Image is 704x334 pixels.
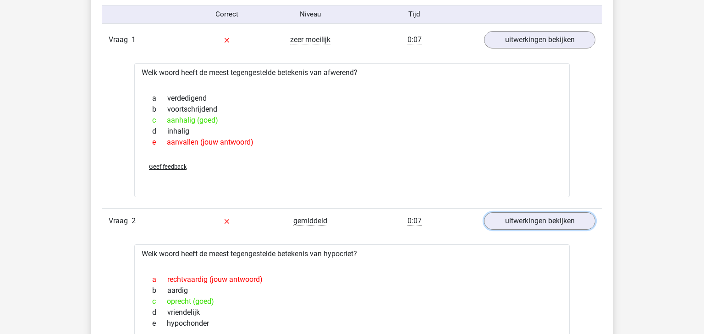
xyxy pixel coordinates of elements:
[109,215,132,226] span: Vraag
[484,212,595,230] a: uitwerkingen bekijken
[145,93,559,104] div: verdedigend
[484,31,595,48] a: uitwerkingen bekijken
[152,285,167,296] span: b
[152,274,167,285] span: a
[134,63,570,197] div: Welk woord heeft de meest tegengestelde betekenis van afwerend?
[407,35,422,44] span: 0:07
[269,9,352,20] div: Niveau
[152,307,167,318] span: d
[145,137,559,148] div: aanvallen (jouw antwoord)
[145,307,559,318] div: vriendelijk
[352,9,477,20] div: Tijd
[145,274,559,285] div: rechtvaardig (jouw antwoord)
[152,93,167,104] span: a
[145,126,559,137] div: inhalig
[145,285,559,296] div: aardig
[152,115,167,126] span: c
[152,318,167,329] span: e
[145,115,559,126] div: aanhalig (goed)
[290,35,330,44] span: zeer moeilijk
[407,216,422,226] span: 0:07
[152,296,167,307] span: c
[145,296,559,307] div: oprecht (goed)
[293,216,327,226] span: gemiddeld
[152,137,167,148] span: e
[152,126,167,137] span: d
[186,9,269,20] div: Correct
[109,34,132,45] span: Vraag
[145,104,559,115] div: voortschrijdend
[152,104,167,115] span: b
[145,318,559,329] div: hypochonder
[132,35,136,44] span: 1
[149,163,187,170] span: Geef feedback
[132,216,136,225] span: 2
